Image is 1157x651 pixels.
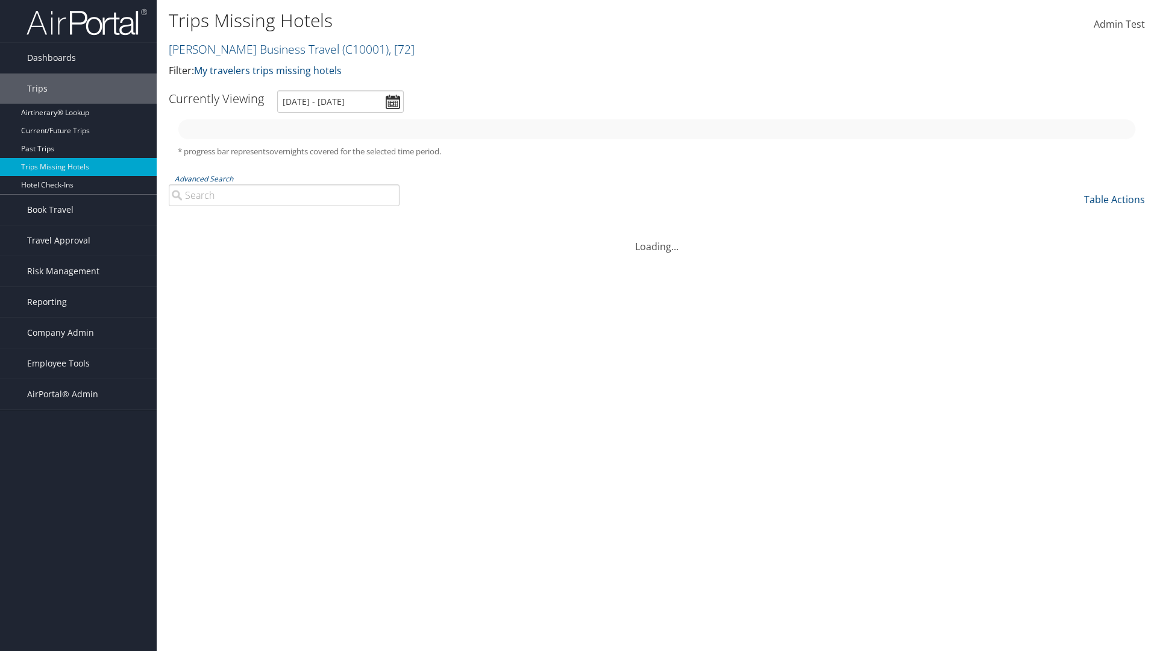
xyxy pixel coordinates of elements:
[277,90,404,113] input: [DATE] - [DATE]
[27,225,90,256] span: Travel Approval
[178,146,1136,157] h5: * progress bar represents overnights covered for the selected time period.
[169,41,415,57] a: [PERSON_NAME] Business Travel
[175,174,233,184] a: Advanced Search
[194,64,342,77] a: My travelers trips missing hotels
[389,41,415,57] span: , [ 72 ]
[27,195,74,225] span: Book Travel
[342,41,389,57] span: ( C10001 )
[27,287,67,317] span: Reporting
[169,63,820,79] p: Filter:
[27,8,147,36] img: airportal-logo.png
[1084,193,1145,206] a: Table Actions
[27,348,90,379] span: Employee Tools
[27,256,99,286] span: Risk Management
[27,318,94,348] span: Company Admin
[169,225,1145,254] div: Loading...
[169,8,820,33] h1: Trips Missing Hotels
[169,90,264,107] h3: Currently Viewing
[169,184,400,206] input: Advanced Search
[27,379,98,409] span: AirPortal® Admin
[27,74,48,104] span: Trips
[27,43,76,73] span: Dashboards
[1094,17,1145,31] span: Admin Test
[1094,6,1145,43] a: Admin Test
